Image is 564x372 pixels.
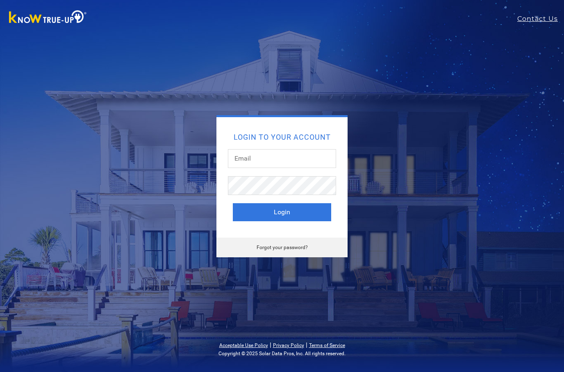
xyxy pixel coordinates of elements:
span: | [270,341,271,349]
h2: Login to your account [233,134,331,141]
a: Acceptable Use Policy [219,343,268,348]
img: Know True-Up [5,9,91,27]
a: Terms of Service [309,343,345,348]
a: Privacy Policy [273,343,304,348]
span: | [306,341,307,349]
input: Email [228,149,336,168]
button: Login [233,203,331,221]
a: Forgot your password? [257,245,308,250]
a: Contact Us [517,14,564,24]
